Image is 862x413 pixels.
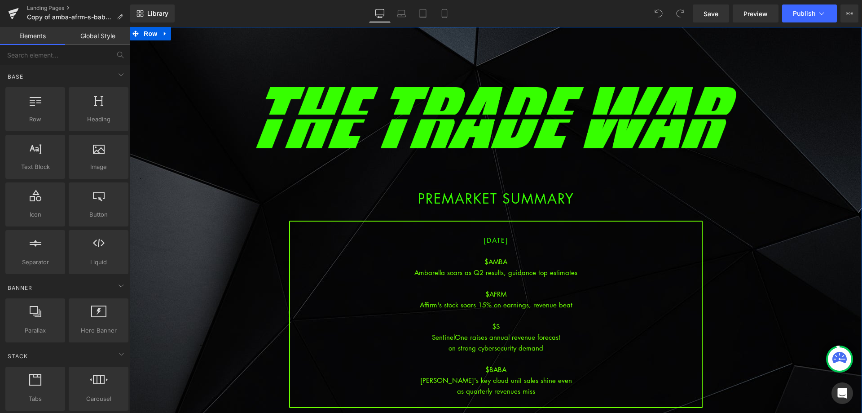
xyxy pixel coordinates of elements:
[8,115,62,124] span: Row
[7,284,33,292] span: Banner
[160,262,572,272] div: $AFRM
[671,4,689,22] button: Redo
[650,4,668,22] button: Undo
[733,4,778,22] a: Preview
[8,210,62,219] span: Icon
[8,394,62,404] span: Tabs
[160,337,572,348] div: $BABA
[160,315,572,326] div: on strong cybersecurity demand
[71,115,126,124] span: Heading
[7,72,24,81] span: Base
[831,382,853,404] div: Open Intercom Messenger
[369,4,391,22] a: Desktop
[27,4,130,12] a: Landing Pages
[160,348,572,359] div: [PERSON_NAME]'s key cloud unit sales shine even
[412,4,434,22] a: Tablet
[71,326,126,335] span: Hero Banner
[434,4,455,22] a: Mobile
[71,210,126,219] span: Button
[160,294,572,305] div: $S
[130,4,175,22] a: New Library
[391,4,412,22] a: Laptop
[71,394,126,404] span: Carousel
[8,162,62,172] span: Text Block
[65,27,130,45] a: Global Style
[160,240,572,251] div: Ambarella soars as Q2 results, guidance top estimates
[160,272,572,283] div: Affirm's stock soars 15% on earnings, revenue beat
[147,9,168,18] span: Library
[160,359,572,369] div: as quarterly revenues miss
[7,352,29,360] span: Stack
[704,9,718,18] span: Save
[793,10,815,17] span: Publish
[782,4,837,22] button: Publish
[160,305,572,315] div: SentinelOne raises annual revenue forecast
[840,4,858,22] button: More
[743,9,768,18] span: Preview
[27,13,113,21] span: Copy of amba-afrm-s-baba-spy
[71,162,126,172] span: Image
[8,326,62,335] span: Parallax
[354,209,379,218] span: [DATE]
[71,258,126,267] span: Liquid
[104,166,629,177] h1: PREMARKET SUMMARY
[8,258,62,267] span: Separator
[160,229,572,240] div: $AMBA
